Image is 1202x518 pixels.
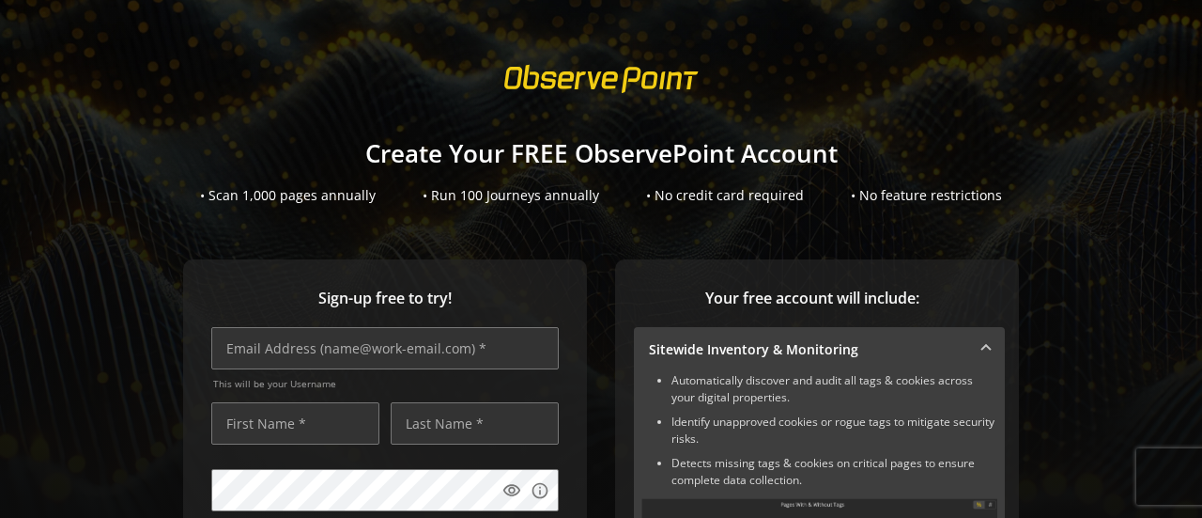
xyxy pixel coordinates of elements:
[634,288,991,309] span: Your free account will include:
[211,327,559,369] input: Email Address (name@work-email.com) *
[211,402,379,445] input: First Name *
[213,377,559,390] span: This will be your Username
[851,186,1002,205] div: • No feature restrictions
[502,481,521,500] mat-icon: visibility
[634,327,1005,372] mat-expansion-panel-header: Sitewide Inventory & Monitoring
[211,288,559,309] span: Sign-up free to try!
[423,186,599,205] div: • Run 100 Journeys annually
[646,186,804,205] div: • No credit card required
[531,481,549,500] mat-icon: info
[671,372,997,406] li: Automatically discover and audit all tags & cookies across your digital properties.
[671,455,997,489] li: Detects missing tags & cookies on critical pages to ensure complete data collection.
[391,402,559,445] input: Last Name *
[671,414,997,447] li: Identify unapproved cookies or rogue tags to mitigate security risks.
[649,340,967,359] mat-panel-title: Sitewide Inventory & Monitoring
[200,186,376,205] div: • Scan 1,000 pages annually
